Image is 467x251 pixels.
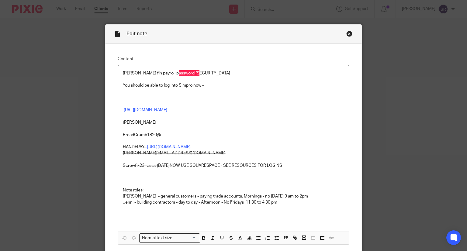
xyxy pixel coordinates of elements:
[123,199,344,205] p: Jenni - building contractors - day to day - Afternoon - No Fridays 11.30 to 4.30 pm
[123,193,344,199] p: [PERSON_NAME] - general customers - paying trade accounts. Mornings - no [DATE] 9 am to 2pm
[123,151,226,155] s: [PERSON_NAME][EMAIL_ADDRESS][DOMAIN_NAME]
[123,145,147,149] s: HANDEPAY -
[123,163,344,169] p: NOW USE SQUARESPACE - SEE RESOURCES FOR LOGINS
[118,56,350,62] label: Content
[123,119,344,125] p: [PERSON_NAME]
[123,70,344,76] p: [PERSON_NAME] fin payroll password [SECURITY_DATA]
[139,233,200,243] div: Search for option
[175,235,196,241] input: Search for option
[141,235,174,241] span: Normal text size
[123,163,170,168] s: Screwfix23 as at [DATE]
[123,82,344,88] p: You should be able to log into Simpro now -
[147,145,191,149] a: [URL][DOMAIN_NAME]
[123,187,344,193] p: Note roles:
[123,169,344,175] p: ​
[126,31,147,36] span: Edit note
[124,108,167,112] a: [URL][DOMAIN_NAME]
[123,132,344,138] p: BreadCrumb1820@
[346,31,352,37] div: Close this dialog window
